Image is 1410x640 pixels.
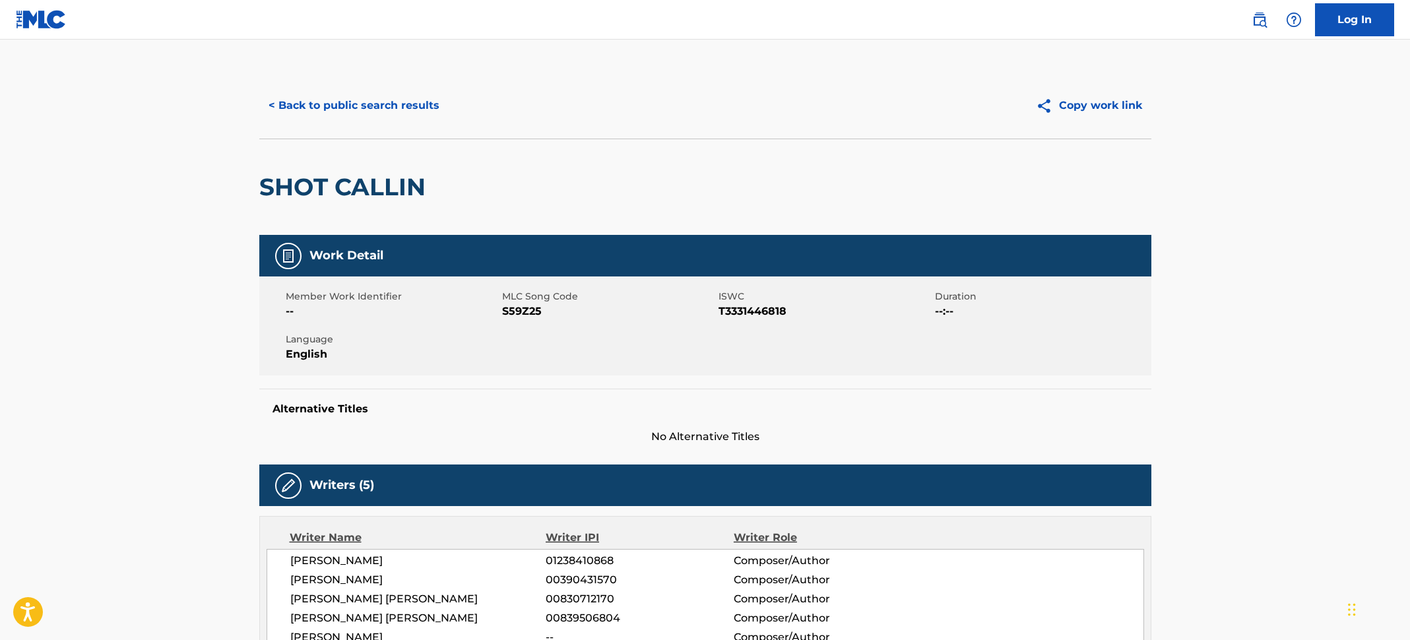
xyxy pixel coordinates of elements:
span: 01238410868 [546,553,733,569]
h2: SHOT CALLIN [259,172,432,202]
div: Help [1281,7,1307,33]
span: 00390431570 [546,572,733,588]
img: MLC Logo [16,10,67,29]
span: 00839506804 [546,610,733,626]
span: -- [286,304,499,319]
div: Writer Name [290,530,546,546]
h5: Writers (5) [309,478,374,493]
img: search [1252,12,1267,28]
button: Copy work link [1027,89,1151,122]
span: Composer/Author [734,553,905,569]
span: [PERSON_NAME] [290,553,546,569]
span: --:-- [935,304,1148,319]
iframe: Chat Widget [1344,577,1410,640]
img: Writers [280,478,296,494]
span: 00830712170 [546,591,733,607]
h5: Alternative Titles [272,402,1138,416]
img: Copy work link [1036,98,1059,114]
span: Language [286,333,499,346]
span: [PERSON_NAME] [PERSON_NAME] [290,591,546,607]
a: Log In [1315,3,1394,36]
span: S59Z25 [502,304,715,319]
span: Composer/Author [734,572,905,588]
img: Work Detail [280,248,296,264]
span: No Alternative Titles [259,429,1151,445]
span: Composer/Author [734,591,905,607]
span: T3331446818 [719,304,932,319]
button: < Back to public search results [259,89,449,122]
span: Composer/Author [734,610,905,626]
iframe: Resource Center [1373,427,1410,533]
span: [PERSON_NAME] [PERSON_NAME] [290,610,546,626]
div: Writer IPI [546,530,734,546]
a: Public Search [1246,7,1273,33]
h5: Work Detail [309,248,383,263]
div: Writer Role [734,530,905,546]
span: Member Work Identifier [286,290,499,304]
span: [PERSON_NAME] [290,572,546,588]
div: Drag [1348,590,1356,629]
img: help [1286,12,1302,28]
span: MLC Song Code [502,290,715,304]
span: Duration [935,290,1148,304]
span: English [286,346,499,362]
span: ISWC [719,290,932,304]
